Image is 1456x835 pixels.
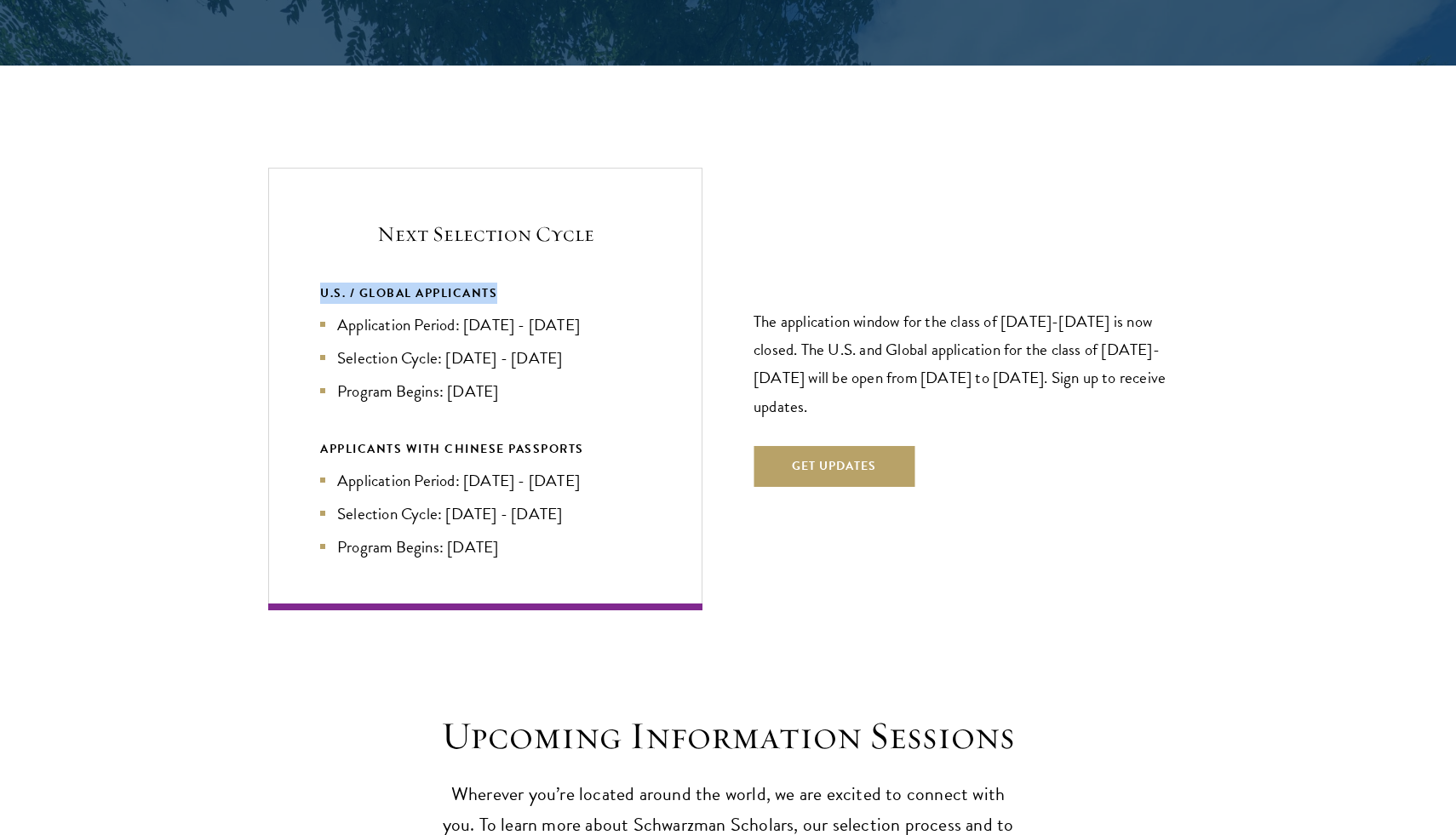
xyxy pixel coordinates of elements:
[320,501,651,526] li: Selection Cycle: [DATE] - [DATE]
[320,535,651,559] li: Program Begins: [DATE]
[754,307,1188,420] p: The application window for the class of [DATE]-[DATE] is now closed. The U.S. and Global applicat...
[320,468,651,493] li: Application Period: [DATE] - [DATE]
[320,283,651,304] div: U.S. / GLOBAL APPLICANTS
[320,379,651,403] li: Program Begins: [DATE]
[320,438,651,460] div: APPLICANTS WITH CHINESE PASSPORTS
[320,220,651,249] h5: Next Selection Cycle
[320,346,651,370] li: Selection Cycle: [DATE] - [DATE]
[320,312,651,337] li: Application Period: [DATE] - [DATE]
[434,712,1022,760] h2: Upcoming Information Sessions
[754,446,914,487] button: Get Updates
